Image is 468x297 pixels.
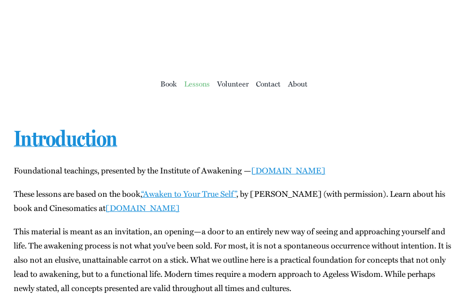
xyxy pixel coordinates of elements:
a: Lessons [184,77,210,90]
p: These lessons are based on the book, , by [PERSON_NAME] (with per­mis­sion). Learn about his book... [14,187,454,215]
a: About [288,77,308,90]
a: “Awak­en to Your True Self” [141,188,236,200]
a: [DOMAIN_NAME] [106,202,180,214]
a: Introduction [14,125,117,151]
a: Book [160,77,177,90]
a: Con­tact [256,77,281,90]
p: This mate­r­i­al is meant as an invi­ta­tion, an opening—a door to an entire­ly new way of see­in... [14,224,454,295]
nav: Main [14,69,454,98]
a: [DOMAIN_NAME] [251,164,325,176]
a: ioa-logo [177,12,291,24]
img: Institute of Awakening [177,14,291,69]
a: Vol­un­teer [217,77,249,90]
p: Foun­da­tion­al teach­ings, pre­sent­ed by the Insti­tute of Awak­en­ing — [14,163,454,178]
